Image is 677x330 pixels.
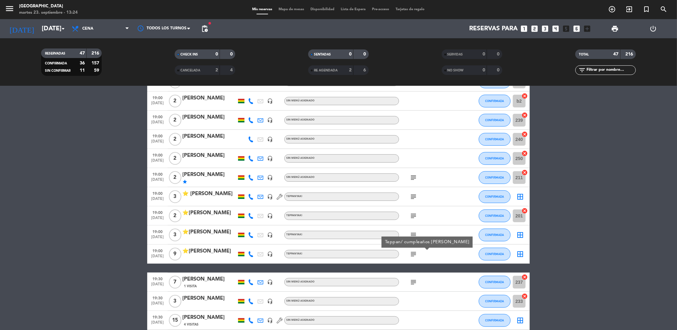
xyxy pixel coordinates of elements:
[516,317,524,324] i: border_all
[267,232,273,238] i: headset_mic
[215,52,218,56] strong: 0
[184,284,197,289] span: 1 Visita
[149,282,165,290] span: [DATE]
[286,300,315,302] span: Sin menú asignado
[169,314,181,327] span: 15
[479,171,511,184] button: CONFIRMADA
[267,279,273,285] i: headset_mic
[410,278,417,286] i: subject
[182,113,237,121] div: [PERSON_NAME]
[314,53,331,56] span: SENTADAS
[184,322,199,327] span: 4 Visitas
[45,62,67,65] span: CONFIRMADA
[520,25,528,33] i: looks_one
[276,8,308,11] span: Mapa de mesas
[215,68,218,72] strong: 2
[479,276,511,289] button: CONFIRMADA
[169,209,181,222] span: 2
[91,51,100,55] strong: 216
[363,68,367,72] strong: 6
[611,25,619,33] span: print
[485,195,504,198] span: CONFIRMADA
[180,53,198,56] span: CHECK INS
[410,212,417,220] i: subject
[410,250,417,258] i: subject
[149,235,165,242] span: [DATE]
[182,294,237,303] div: [PERSON_NAME]
[479,114,511,127] button: CONFIRMADA
[479,209,511,222] button: CONFIRMADA
[286,233,302,236] span: Teppanyaki
[479,190,511,203] button: CONFIRMADA
[169,276,181,289] span: 7
[149,313,165,320] span: 19:30
[267,136,273,142] i: headset_mic
[5,22,39,36] i: [DATE]
[410,174,417,181] i: subject
[485,214,504,217] span: CONFIRMADA
[483,52,485,56] strong: 0
[80,61,85,65] strong: 36
[267,156,273,161] i: headset_mic
[625,52,634,56] strong: 216
[448,69,464,72] span: NO SHOW
[267,98,273,104] i: headset_mic
[182,209,237,217] div: ⭐[PERSON_NAME]
[230,52,234,56] strong: 0
[169,133,181,146] span: 2
[485,99,504,103] span: CONFIRMADA
[286,281,315,283] span: Sin menú asignado
[230,68,234,72] strong: 4
[286,119,315,121] span: Sin menú asignado
[286,214,302,217] span: Teppanyaki
[82,26,93,31] span: Cena
[149,139,165,147] span: [DATE]
[180,69,200,72] span: CANCELADA
[169,248,181,260] span: 9
[169,171,181,184] span: 2
[286,253,302,255] span: Teppanyaki
[45,52,65,55] span: RESERVADAS
[267,175,273,180] i: headset_mic
[485,299,504,303] span: CONFIRMADA
[94,68,100,73] strong: 59
[608,5,616,13] i: add_circle_outline
[149,170,165,178] span: 19:00
[479,95,511,107] button: CONFIRMADA
[201,25,208,33] span: pending_actions
[649,25,657,33] i: power_settings_new
[479,248,511,260] button: CONFIRMADA
[586,67,636,74] input: Filtrar por nombre...
[516,193,524,201] i: border_all
[59,25,67,33] i: arrow_drop_down
[349,68,352,72] strong: 2
[149,189,165,197] span: 19:00
[5,4,14,16] button: menu
[149,247,165,254] span: 19:00
[385,239,470,246] div: Teppan/ cumpleaños [PERSON_NAME]
[660,5,667,13] i: search
[169,295,181,308] span: 3
[286,157,315,159] span: Sin menú asignado
[286,195,302,198] span: Teppanyaki
[182,275,237,283] div: [PERSON_NAME]
[393,8,428,11] span: Tarjetas de regalo
[182,94,237,102] div: [PERSON_NAME]
[149,294,165,301] span: 19:30
[521,112,528,118] i: cancel
[45,69,70,72] span: SIN CONFIRMAR
[149,216,165,223] span: [DATE]
[267,194,273,200] i: headset_mic
[369,8,393,11] span: Pre-acceso
[363,52,367,56] strong: 0
[583,25,591,33] i: add_box
[497,68,501,72] strong: 0
[521,208,528,214] i: cancel
[338,8,369,11] span: Lista de Espera
[286,99,315,102] span: Sin menú asignado
[485,252,504,256] span: CONFIRMADA
[149,301,165,309] span: [DATE]
[497,52,501,56] strong: 0
[182,228,237,236] div: ⭐[PERSON_NAME]
[149,151,165,158] span: 19:00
